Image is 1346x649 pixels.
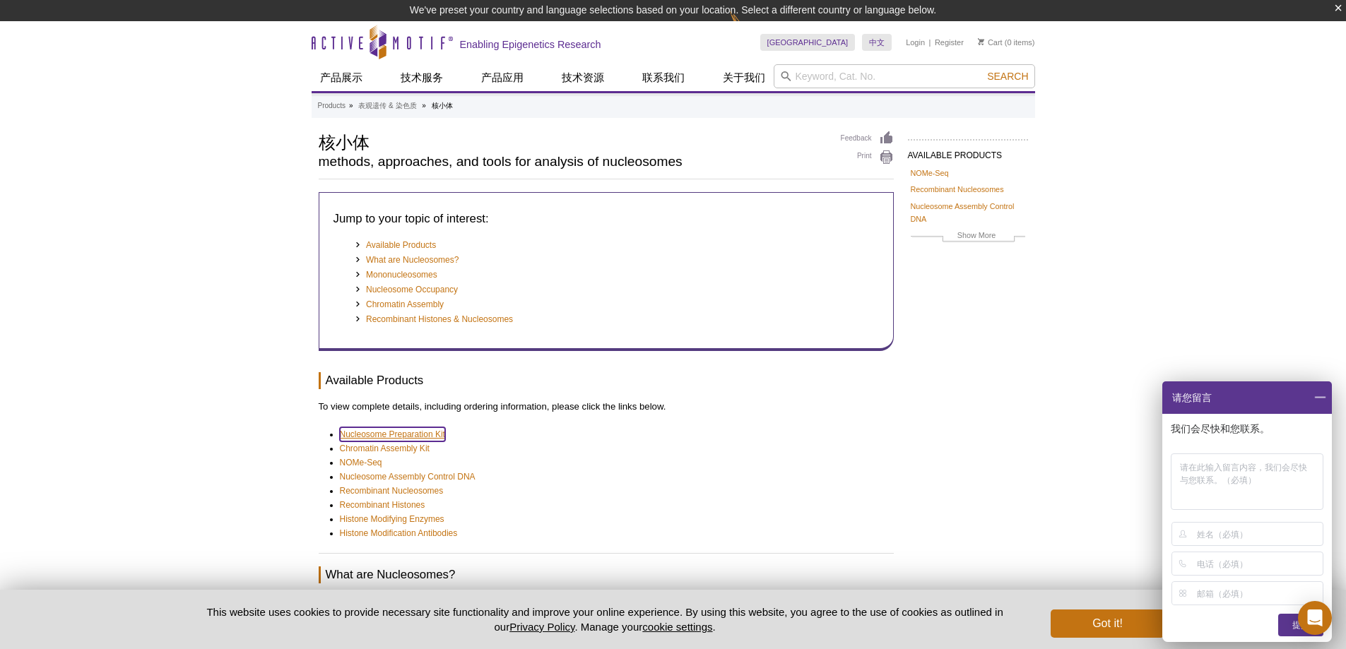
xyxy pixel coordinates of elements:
a: Chromatin Assembly Kit [340,441,430,456]
a: Show More [911,229,1025,245]
a: 表观遗传 & 染色质 [358,100,416,112]
h2: AVAILABLE PRODUCTS [908,139,1028,165]
a: 产品应用 [473,64,532,91]
a: Nucleosome Occupancy [355,282,459,297]
p: To view complete details, including ordering information, please click the links below. [319,400,894,414]
a: Available Products [355,238,437,253]
span: Search [987,71,1028,82]
img: Change Here [730,11,767,44]
li: | [929,34,931,51]
h2: Enabling Epigenetics Research [460,38,601,51]
a: 中文 [862,34,892,51]
a: Recombinant Histones [340,498,425,512]
a: NOMe-Seq [340,456,382,470]
h3: Available Products [319,372,894,389]
li: » [422,102,426,109]
a: [GEOGRAPHIC_DATA] [760,34,856,51]
p: This website uses cookies to provide necessary site functionality and improve your online experie... [182,605,1028,634]
a: Cart [978,37,1003,47]
h1: 核小体 [319,131,827,152]
a: 关于我们 [714,64,774,91]
img: Your Cart [978,38,984,45]
a: 技术资源 [553,64,613,91]
a: Register [935,37,964,47]
a: Mononucleosomes [355,268,437,282]
a: Privacy Policy [509,621,574,633]
button: cookie settings [642,621,712,633]
a: Histone Modifying Enzymes [340,512,444,526]
a: Login [906,37,925,47]
p: 我们会尽快和您联系。 [1171,422,1326,435]
a: 联系我们 [634,64,693,91]
li: 核小体 [432,102,453,109]
li: (0 items) [978,34,1035,51]
a: What are Nucleosomes? [355,253,459,268]
button: Search [983,70,1032,83]
a: NOMe-Seq [911,167,949,179]
a: Recombinant Nucleosomes [911,183,1004,196]
div: Open Intercom Messenger [1298,601,1332,635]
h3: What are Nucleosomes? [319,566,894,583]
input: 邮箱（必填） [1197,582,1321,605]
a: Histone Modification Antibodies [340,526,458,540]
a: Recombinant Histones & Nucleosomes [355,312,514,327]
a: Nucleosome Preparation Kit [340,427,445,441]
li: » [349,102,353,109]
button: Got it! [1051,609,1164,638]
span: 请您留言 [1171,381,1212,414]
a: Products [318,100,346,112]
a: Nucleosome Assembly Control DNA [340,470,476,484]
div: 提交 [1278,614,1323,636]
a: Print [841,150,894,165]
input: 电话（必填） [1197,552,1321,575]
h2: methods, approaches, and tools for analysis of nucleosomes [319,155,827,168]
input: Keyword, Cat. No. [774,64,1035,88]
a: Recombinant Nucleosomes [340,484,444,498]
a: Nucleosome Assembly Control DNA [911,200,1025,225]
a: Chromatin Assembly [355,297,444,312]
a: Feedback [841,131,894,146]
a: 产品展示 [312,64,371,91]
input: 姓名（必填） [1197,523,1321,545]
a: 技术服务 [392,64,451,91]
h3: Jump to your topic of interest: [333,210,879,227]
